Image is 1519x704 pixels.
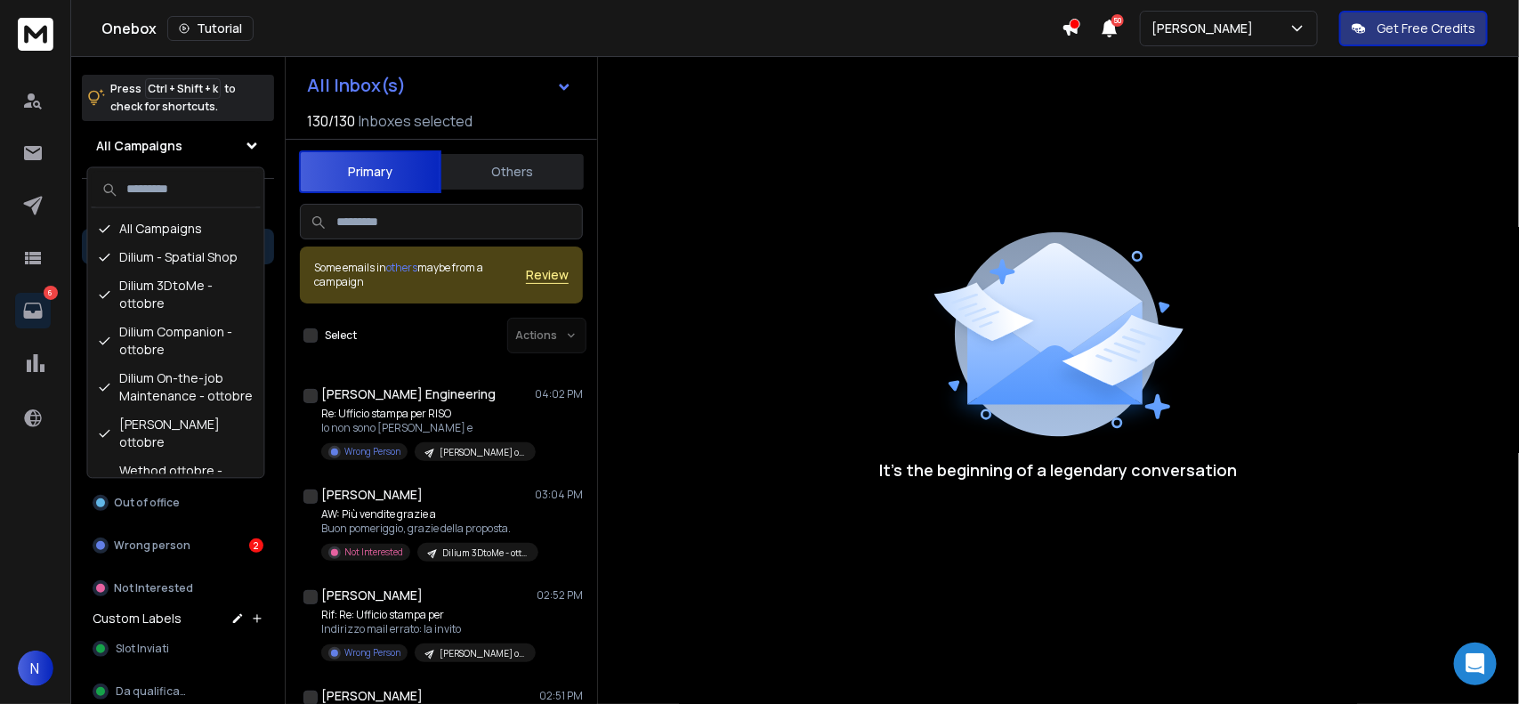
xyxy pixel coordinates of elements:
p: Re: Ufficio stampa per RISO [321,407,535,421]
span: 50 [1111,14,1124,27]
span: 130 / 130 [307,110,355,132]
p: 03:04 PM [535,488,583,502]
div: Dilium - Spatial Shop [92,244,261,272]
span: Review [526,266,569,284]
p: Io non sono [PERSON_NAME] e [321,421,535,435]
span: Da qualificare [116,684,190,699]
h1: All Campaigns [96,137,182,155]
h1: [PERSON_NAME] [321,587,423,604]
h1: [PERSON_NAME] Engineering [321,385,496,403]
h1: All Inbox(s) [307,77,406,94]
p: Not Interested [114,581,193,595]
p: Buon pomeriggio, grazie della proposta. [321,522,535,536]
span: Ctrl + Shift + k [145,78,221,99]
span: others [386,260,417,275]
div: 2 [249,538,263,553]
p: Dilium 3DtoMe - ottobre [442,546,528,560]
h3: Filters [82,193,274,218]
p: Press to check for shortcuts. [110,80,236,116]
span: N [18,651,53,686]
button: Tutorial [167,16,254,41]
div: All Campaigns [92,215,261,244]
p: 02:51 PM [539,689,583,703]
div: Open Intercom Messenger [1454,643,1497,685]
div: Dilium Companion - ottobre [92,319,261,365]
p: Wrong Person [344,445,400,458]
h3: Custom Labels [93,610,182,627]
p: Indirizzo mail errato: la invito [321,622,535,636]
button: Primary [299,150,441,193]
div: Some emails in maybe from a campaign [314,261,526,289]
p: 02:52 PM [537,588,583,603]
p: Get Free Credits [1377,20,1475,37]
p: Not Interested [344,546,403,559]
div: Dilium 3DtoMe - ottobre [92,272,261,319]
p: AW: Più vendite grazie a [321,507,535,522]
p: Rif: Re: Ufficio stampa per [321,608,535,622]
div: [PERSON_NAME] ottobre [92,411,261,457]
label: Select [325,328,357,343]
button: Others [441,152,584,191]
p: [PERSON_NAME] ottobre [440,446,525,459]
p: Wrong Person [344,646,400,659]
p: It’s the beginning of a legendary conversation [880,457,1238,482]
div: Wethod ottobre - marketing [92,457,261,504]
p: [PERSON_NAME] [1151,20,1260,37]
span: Slot Inviati [116,642,169,656]
p: Out of office [114,496,180,510]
h1: [PERSON_NAME] [321,486,423,504]
div: Onebox [101,16,1062,41]
p: [PERSON_NAME] ottobre [440,647,525,660]
h3: Inboxes selected [359,110,473,132]
div: Dilium On-the-job Maintenance - ottobre [92,365,261,411]
p: 04:02 PM [535,387,583,401]
p: Wrong person [114,538,190,553]
p: 6 [44,286,58,300]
